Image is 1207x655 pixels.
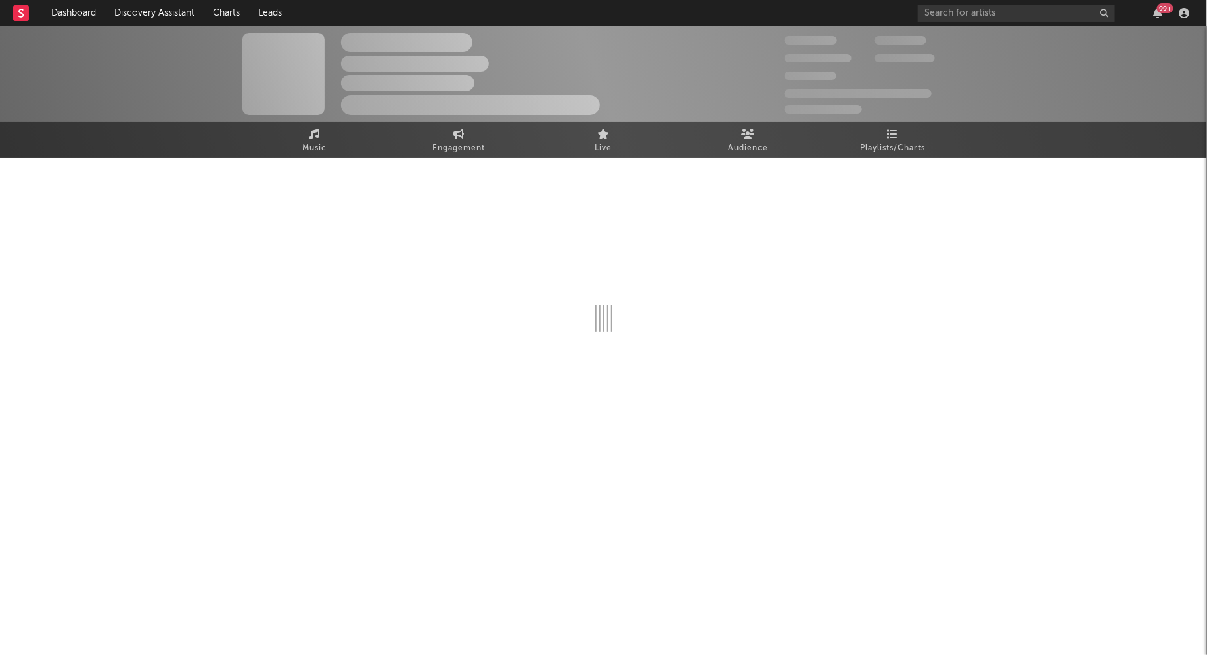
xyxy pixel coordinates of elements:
[302,141,327,156] span: Music
[433,141,486,156] span: Engagement
[875,36,926,45] span: 100,000
[242,122,387,158] a: Music
[785,72,836,80] span: 100,000
[676,122,821,158] a: Audience
[728,141,768,156] span: Audience
[1153,8,1162,18] button: 99+
[785,89,932,98] span: 50,000,000 Monthly Listeners
[785,36,837,45] span: 300,000
[387,122,532,158] a: Engagement
[595,141,612,156] span: Live
[1157,3,1173,13] div: 99 +
[860,141,925,156] span: Playlists/Charts
[532,122,676,158] a: Live
[875,54,935,62] span: 1,000,000
[785,54,852,62] span: 50,000,000
[918,5,1115,22] input: Search for artists
[821,122,965,158] a: Playlists/Charts
[785,105,862,114] span: Jump Score: 85.0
